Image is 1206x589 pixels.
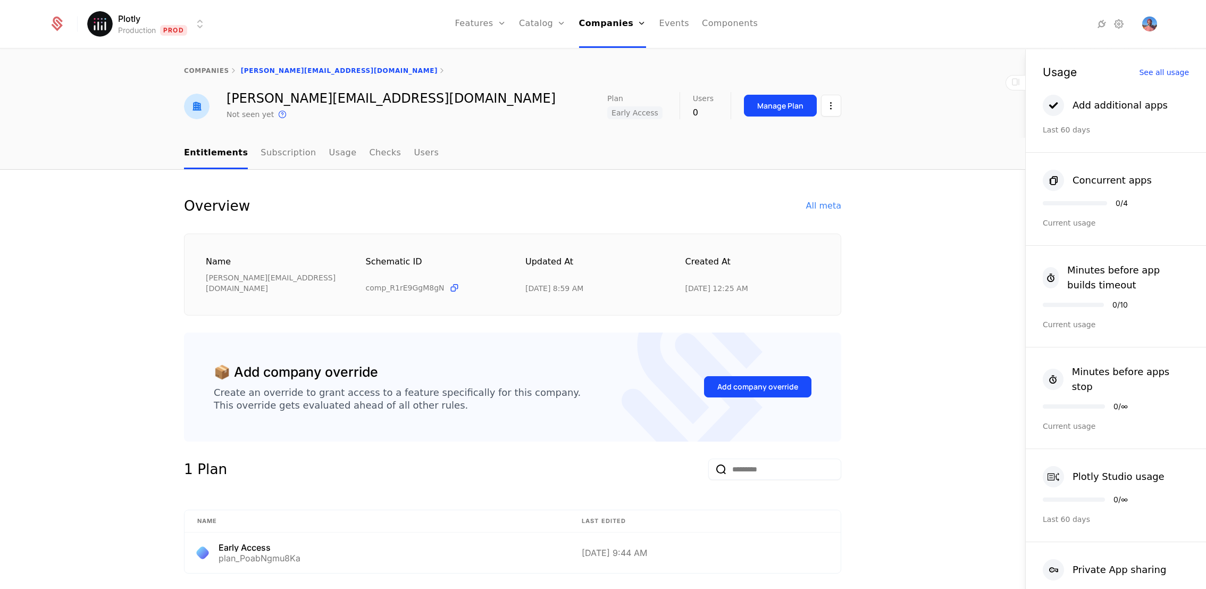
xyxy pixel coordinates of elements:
img: jessica.mazario@gmail.com [184,94,210,119]
div: Current usage [1043,218,1189,228]
div: Add company override [717,381,798,392]
button: Plotly Studio usage [1043,466,1165,487]
div: All meta [806,200,841,212]
a: Subscription [261,138,316,169]
span: Plan [607,95,623,102]
a: Users [414,138,439,169]
a: Entitlements [184,138,248,169]
span: Users [693,95,714,102]
div: Current usage [1043,421,1189,432]
img: Louis-Alexandre Huard [1142,16,1157,31]
div: Current usage [1043,319,1189,330]
span: Early Access [607,106,663,119]
div: 0 / ∞ [1113,403,1128,410]
a: Integrations [1095,18,1108,30]
div: Name [206,255,340,268]
a: Usage [329,138,357,169]
div: 1 Plan [184,459,227,480]
div: [PERSON_NAME][EMAIL_ADDRESS][DOMAIN_NAME] [206,272,340,294]
div: Updated at [525,255,660,279]
button: Add company override [704,376,811,397]
div: 0 / 4 [1116,200,1128,207]
div: Usage [1043,67,1077,78]
div: Last 60 days [1043,125,1189,135]
div: Overview [184,195,250,217]
div: 7/28/25, 8:59 AM [525,283,583,294]
button: Minutes before app builds timeout [1043,263,1189,293]
button: Private App sharing [1043,559,1166,580]
div: Manage Plan [757,101,803,111]
a: Settings [1112,18,1125,30]
div: plan_PoabNgmu8Ka [219,554,300,562]
div: Create an override to grant access to a feature specifically for this company. This override gets... [214,386,581,412]
div: Private App sharing [1073,562,1166,577]
button: Minutes before apps stop [1043,364,1189,394]
button: Concurrent apps [1043,170,1152,191]
th: Last edited [569,510,841,533]
div: Plotly Studio usage [1073,469,1165,484]
div: 7/26/25, 12:25 AM [685,283,748,294]
div: Last 60 days [1043,514,1189,525]
ul: Choose Sub Page [184,138,439,169]
button: Add additional apps [1043,95,1168,116]
button: Open user button [1142,16,1157,31]
img: Plotly [87,11,113,37]
div: Concurrent apps [1073,173,1152,188]
button: Manage Plan [744,95,817,117]
nav: Main [184,138,841,169]
div: See all usage [1139,69,1189,76]
div: Schematic ID [366,255,500,278]
button: Select action [821,95,841,117]
div: [PERSON_NAME][EMAIL_ADDRESS][DOMAIN_NAME] [227,92,556,105]
div: 0 [693,106,714,119]
div: 0 / ∞ [1113,496,1128,503]
span: Prod [160,25,187,36]
div: Add additional apps [1073,98,1168,113]
span: Plotly [118,12,140,25]
div: Created at [685,255,820,279]
div: Minutes before apps stop [1072,364,1189,394]
div: Not seen yet [227,109,274,120]
div: 📦 Add company override [214,362,378,383]
div: 0 / 10 [1112,301,1128,309]
div: Early Access [219,543,300,552]
a: Checks [369,138,401,169]
a: companies [184,67,229,74]
button: Select environment [90,12,206,36]
span: comp_R1rE9GgM8gN [366,283,445,293]
th: Name [185,510,569,533]
div: Production [118,25,156,36]
div: [DATE] 9:44 AM [582,549,828,557]
div: Minutes before app builds timeout [1067,263,1189,293]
